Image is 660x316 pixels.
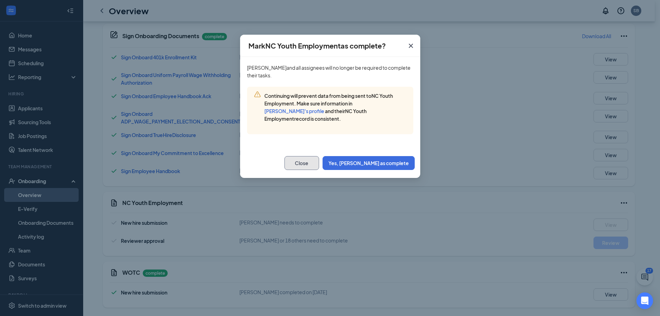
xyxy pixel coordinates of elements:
button: [PERSON_NAME]'s profile [264,108,324,114]
button: Close [402,35,420,57]
svg: Warning [254,91,261,98]
button: Yes, [PERSON_NAME] as complete [323,156,415,170]
h4: Mark NC Youth Employment as complete? [248,41,386,51]
div: Open Intercom Messenger [636,292,653,309]
svg: Cross [407,42,415,50]
span: Continuing will prevent data from being sent to NC Youth Employment . Make sure information in an... [264,93,393,122]
span: [PERSON_NAME] and all assignees will no longer be required to complete their tasks. [247,65,411,78]
span: [PERSON_NAME] 's profile [264,108,324,114]
button: Close [284,156,319,170]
